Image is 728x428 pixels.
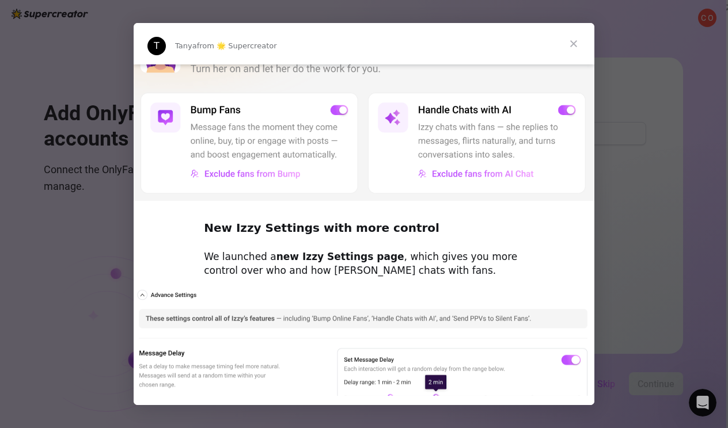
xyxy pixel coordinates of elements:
span: Close [553,23,594,64]
span: from 🌟 Supercreator [197,41,277,50]
div: We launched a , which gives you more control over who and how [PERSON_NAME] chats with fans. [204,250,524,278]
h2: New Izzy Settings with more control [204,220,524,242]
div: Profile image for Tanya [147,37,166,55]
span: Tanya [175,41,197,50]
b: new Izzy Settings page [276,251,404,262]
